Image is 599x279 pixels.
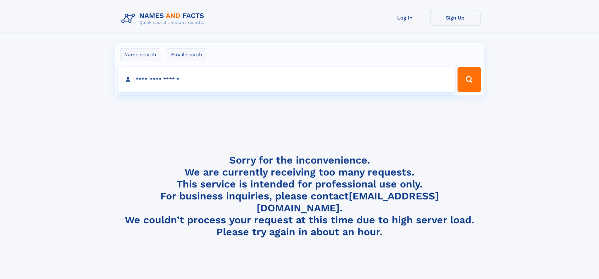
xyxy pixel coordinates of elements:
[120,48,160,61] label: Name search
[118,67,455,92] input: search input
[119,154,480,238] h4: Sorry for the inconvenience. We are currently receiving too many requests. This service is intend...
[119,10,209,27] img: Logo Names and Facts
[380,10,430,25] a: Log In
[257,190,439,214] a: [EMAIL_ADDRESS][DOMAIN_NAME]
[167,48,206,61] label: Email search
[458,67,481,92] button: Search Button
[430,10,480,25] a: Sign Up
